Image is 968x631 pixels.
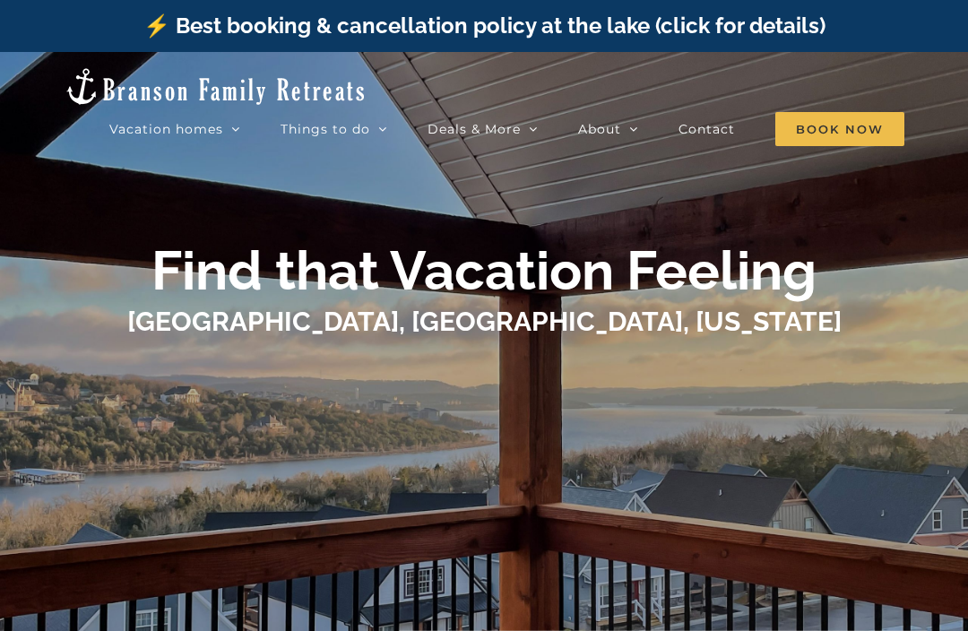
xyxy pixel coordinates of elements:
span: Book Now [775,112,904,146]
a: About [578,111,638,147]
a: Things to do [281,111,387,147]
a: Vacation homes [109,111,240,147]
span: Deals & More [428,123,521,135]
a: Book Now [775,111,904,147]
img: Branson Family Retreats Logo [64,66,367,107]
span: Contact [678,123,735,135]
a: ⚡️ Best booking & cancellation policy at the lake (click for details) [143,13,825,39]
span: Vacation homes [109,123,223,135]
h1: [GEOGRAPHIC_DATA], [GEOGRAPHIC_DATA], [US_STATE] [127,303,842,341]
span: Things to do [281,123,370,135]
span: About [578,123,621,135]
a: Deals & More [428,111,538,147]
nav: Main Menu [109,111,904,147]
iframe: Branson Family Retreats - Opens on Book page - Availability/Property Search Widget [350,353,618,488]
b: Find that Vacation Feeling [151,239,817,302]
a: Contact [678,111,735,147]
